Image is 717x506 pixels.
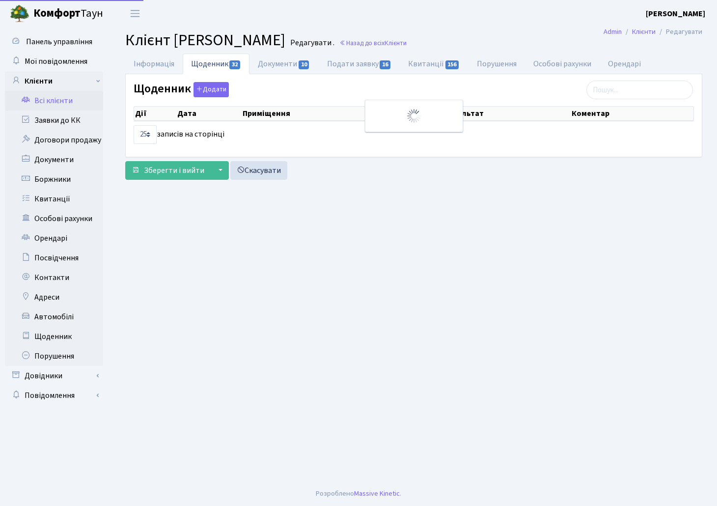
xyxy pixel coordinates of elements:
th: Дії [134,107,176,120]
span: Таун [33,5,103,22]
small: Редагувати . [288,38,334,48]
a: Орендарі [600,54,649,74]
a: [PERSON_NAME] [646,8,705,20]
a: Особові рахунки [5,209,103,228]
input: Пошук... [586,81,693,99]
a: Мої повідомлення [5,52,103,71]
th: Результат [443,107,571,120]
a: Договори продажу [5,130,103,150]
a: Документи [249,54,318,74]
th: Коментар [571,107,693,120]
a: Додати [191,81,229,98]
span: Мої повідомлення [25,56,87,67]
b: [PERSON_NAME] [646,8,705,19]
th: Приміщення [242,107,395,120]
a: Орендарі [5,228,103,248]
span: Зберегти і вийти [144,165,204,176]
span: 156 [445,60,459,69]
a: Щоденник [183,54,249,74]
a: Назад до всіхКлієнти [339,38,407,48]
a: Боржники [5,169,103,189]
a: Автомобілі [5,307,103,327]
span: 16 [380,60,390,69]
li: Редагувати [656,27,702,37]
a: Довідники [5,366,103,386]
label: Щоденник [134,82,229,97]
a: Щоденник [5,327,103,346]
a: Клієнти [5,71,103,91]
a: Скасувати [230,161,287,180]
a: Admin [604,27,622,37]
span: 10 [299,60,309,69]
div: Розроблено . [316,488,401,499]
a: Повідомлення [5,386,103,405]
button: Переключити навігацію [123,5,147,22]
b: Комфорт [33,5,81,21]
a: Посвідчення [5,248,103,268]
select: записів на сторінці [134,125,157,144]
th: Дата [176,107,242,120]
a: Документи [5,150,103,169]
span: Панель управління [26,36,92,47]
img: logo.png [10,4,29,24]
a: Всі клієнти [5,91,103,111]
a: Панель управління [5,32,103,52]
a: Квитанції [5,189,103,209]
a: Massive Kinetic [354,488,400,499]
a: Інформація [125,54,183,74]
button: Зберегти і вийти [125,161,211,180]
a: Квитанції [400,54,468,74]
span: Клієнт [PERSON_NAME] [125,29,285,52]
a: Клієнти [632,27,656,37]
a: Подати заявку [319,54,400,74]
nav: breadcrumb [589,22,717,42]
label: записів на сторінці [134,125,224,144]
span: Клієнти [385,38,407,48]
span: 32 [229,60,240,69]
a: Особові рахунки [525,54,600,74]
a: Контакти [5,268,103,287]
a: Заявки до КК [5,111,103,130]
a: Порушення [5,346,103,366]
a: Адреси [5,287,103,307]
a: Порушення [469,54,525,74]
img: Обробка... [406,108,422,124]
button: Щоденник [193,82,229,97]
